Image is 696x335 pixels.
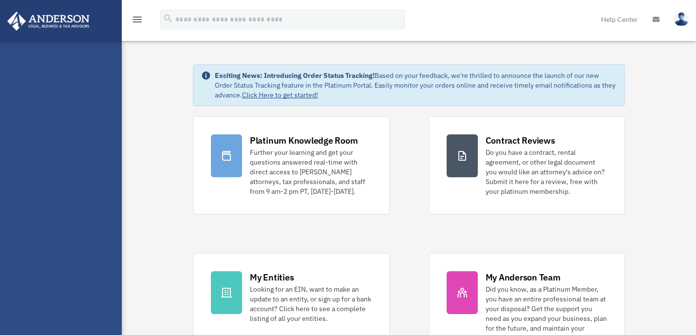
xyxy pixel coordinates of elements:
[429,116,625,214] a: Contract Reviews Do you have a contract, rental agreement, or other legal document you would like...
[242,91,318,99] a: Click Here to get started!
[250,271,294,283] div: My Entities
[486,271,561,283] div: My Anderson Team
[215,71,375,80] strong: Exciting News: Introducing Order Status Tracking!
[250,284,372,323] div: Looking for an EIN, want to make an update to an entity, or sign up for a bank account? Click her...
[132,17,143,25] a: menu
[4,12,93,31] img: Anderson Advisors Platinum Portal
[132,14,143,25] i: menu
[250,148,372,196] div: Further your learning and get your questions answered real-time with direct access to [PERSON_NAM...
[486,134,555,147] div: Contract Reviews
[674,12,689,26] img: User Pic
[193,116,390,214] a: Platinum Knowledge Room Further your learning and get your questions answered real-time with dire...
[486,148,607,196] div: Do you have a contract, rental agreement, or other legal document you would like an attorney's ad...
[215,71,617,100] div: Based on your feedback, we're thrilled to announce the launch of our new Order Status Tracking fe...
[250,134,358,147] div: Platinum Knowledge Room
[163,13,173,24] i: search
